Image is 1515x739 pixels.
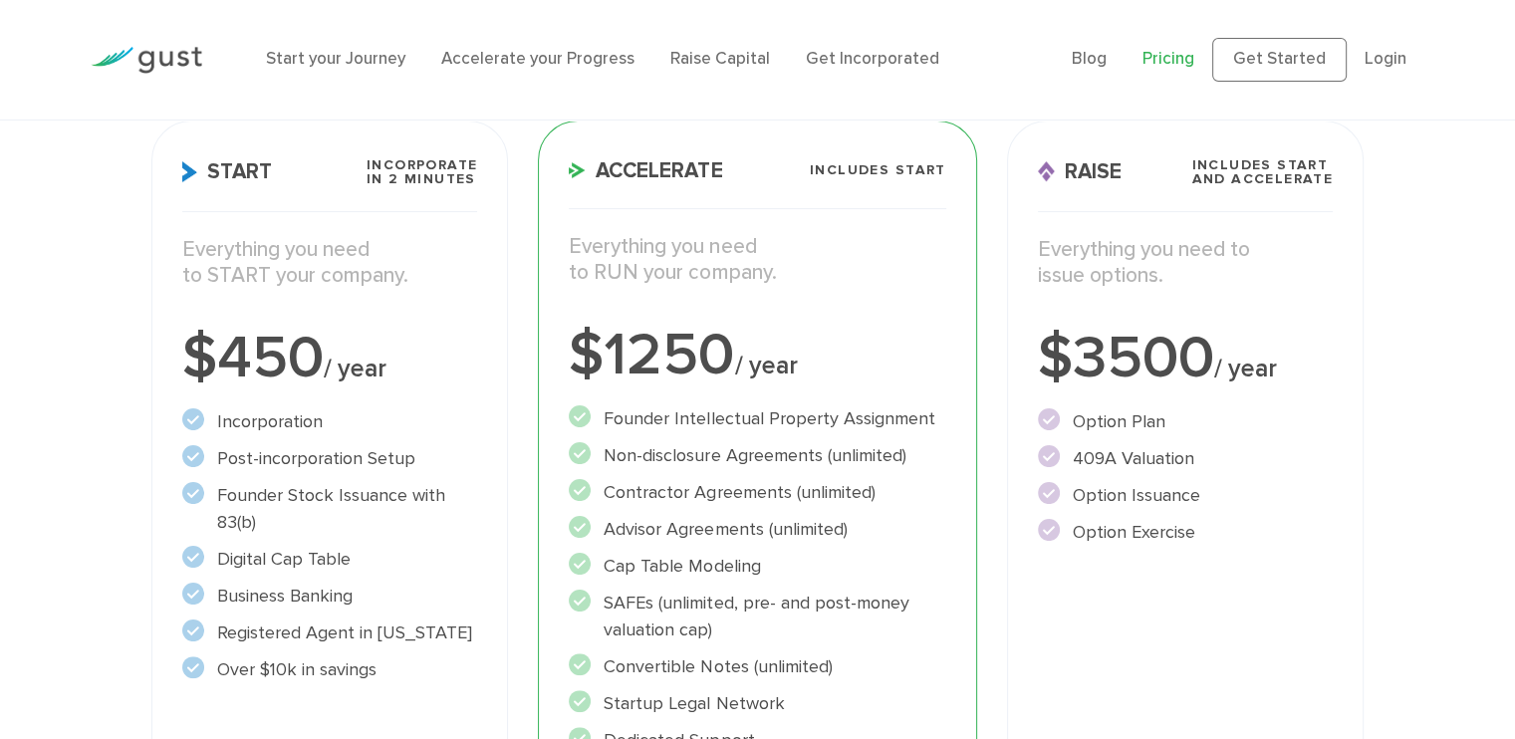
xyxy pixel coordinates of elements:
[182,408,478,435] li: Incorporation
[569,479,945,506] li: Contractor Agreements (unlimited)
[569,234,945,287] p: Everything you need to RUN your company.
[1038,161,1122,182] span: Raise
[182,161,272,182] span: Start
[324,354,386,383] span: / year
[182,482,478,536] li: Founder Stock Issuance with 83(b)
[569,442,945,469] li: Non-disclosure Agreements (unlimited)
[182,583,478,610] li: Business Banking
[1212,38,1347,82] a: Get Started
[569,162,586,178] img: Accelerate Icon
[569,405,945,432] li: Founder Intellectual Property Assignment
[810,163,946,177] span: Includes START
[569,590,945,643] li: SAFEs (unlimited, pre- and post-money valuation cap)
[734,351,797,380] span: / year
[182,546,478,573] li: Digital Cap Table
[1038,237,1334,290] p: Everything you need to issue options.
[1142,49,1194,69] a: Pricing
[441,49,634,69] a: Accelerate your Progress
[569,653,945,680] li: Convertible Notes (unlimited)
[91,47,202,74] img: Gust Logo
[1038,519,1334,546] li: Option Exercise
[1038,329,1334,388] div: $3500
[1365,49,1406,69] a: Login
[806,49,939,69] a: Get Incorporated
[182,619,478,646] li: Registered Agent in [US_STATE]
[670,49,770,69] a: Raise Capital
[569,516,945,543] li: Advisor Agreements (unlimited)
[1214,354,1277,383] span: / year
[182,656,478,683] li: Over $10k in savings
[569,553,945,580] li: Cap Table Modeling
[1191,158,1333,186] span: Includes START and ACCELERATE
[1038,408,1334,435] li: Option Plan
[182,161,197,182] img: Start Icon X2
[569,690,945,717] li: Startup Legal Network
[1038,445,1334,472] li: 409A Valuation
[182,329,478,388] div: $450
[569,326,945,385] div: $1250
[182,445,478,472] li: Post-incorporation Setup
[1072,49,1107,69] a: Blog
[266,49,405,69] a: Start your Journey
[367,158,477,186] span: Incorporate in 2 Minutes
[569,160,722,181] span: Accelerate
[1038,161,1055,182] img: Raise Icon
[1038,482,1334,509] li: Option Issuance
[182,237,478,290] p: Everything you need to START your company.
